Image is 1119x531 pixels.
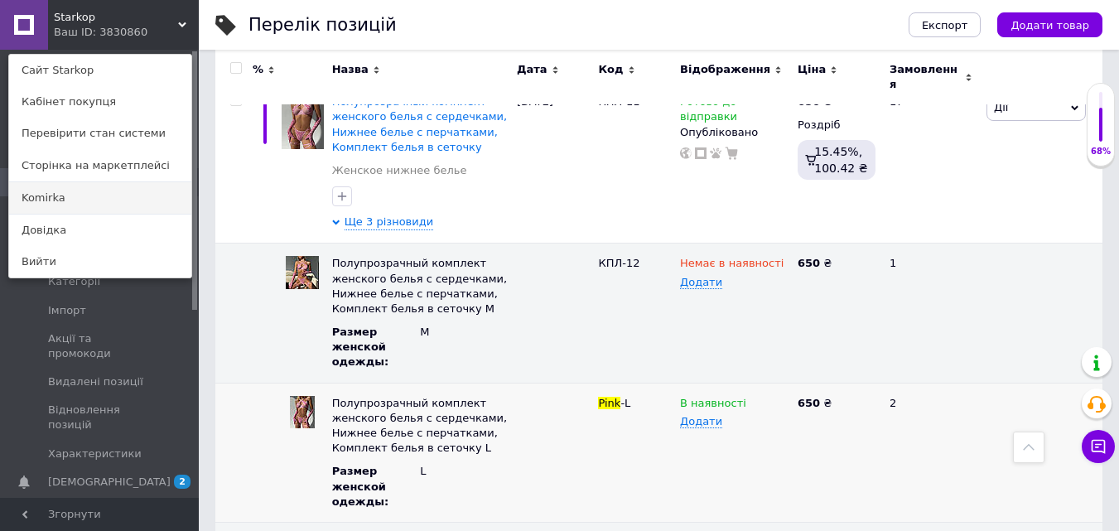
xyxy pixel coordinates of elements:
[1010,19,1089,31] span: Додати товар
[332,464,421,509] div: Размер женской одежды :
[598,257,639,269] span: КПЛ-12
[9,215,191,246] a: Довідка
[1082,430,1115,463] button: Чат з покупцем
[253,62,263,77] span: %
[332,62,369,77] span: Назва
[9,55,191,86] a: Сайт Starkop
[282,94,324,149] img: Полупрозрачный комплект женского белья с сердечками, Нижнее белье с перчатками, Комплект белья в ...
[1088,146,1114,157] div: 68%
[620,397,630,409] span: -L
[798,397,820,409] b: 650
[880,383,982,522] div: 2
[798,256,875,271] div: ₴
[798,396,875,411] div: ₴
[9,150,191,181] a: Сторінка на маркетплейсі
[345,215,434,230] span: Ще 3 різновиди
[890,62,961,92] span: Замовлення
[997,12,1102,37] button: Додати товар
[598,62,623,77] span: Код
[332,95,508,153] a: Полупрозрачный комплект женского белья с сердечками, Нижнее белье с перчатками, Комплект белья в ...
[9,86,191,118] a: Кабінет покупця
[290,396,315,428] img: Полупрозрачный комплект женского белья с сердечками, Нижнее белье с перчатками, Комплект белья в ...
[48,374,143,389] span: Видалені позиції
[680,276,722,289] span: Додати
[248,17,397,34] div: Перелік позицій
[420,325,509,340] div: M
[994,101,1008,113] span: Дії
[680,257,784,274] span: Немає в наявності
[48,403,153,432] span: Відновлення позицій
[517,62,547,77] span: Дата
[598,397,620,409] span: Pink
[48,274,100,289] span: Категорії
[680,415,722,428] span: Додати
[680,95,737,128] span: Готово до відправки
[9,182,191,214] a: Komirka
[332,257,508,315] span: Полупрозрачный комплект женского белья с сердечками, Нижнее белье с перчатками, Комплект белья в ...
[332,397,508,455] span: Полупрозрачный комплект женского белья с сердечками, Нижнее белье с перчатками, Комплект белья в ...
[680,62,770,77] span: Відображення
[48,331,153,361] span: Акції та промокоди
[513,82,595,244] div: [DATE]
[332,325,421,370] div: Размер женской одежды :
[680,125,789,140] div: Опубліковано
[814,145,867,175] span: 15.45%, 100.42 ₴
[332,163,467,178] a: Женское нижнее белье
[880,244,982,383] div: 1
[9,246,191,278] a: Вийти
[680,397,746,414] span: В наявності
[798,62,826,77] span: Ціна
[922,19,968,31] span: Експорт
[909,12,982,37] button: Експорт
[174,475,191,489] span: 2
[54,10,178,25] span: Starkop
[48,475,171,490] span: [DEMOGRAPHIC_DATA]
[48,303,86,318] span: Імпорт
[420,464,509,479] div: L
[286,256,319,289] img: Полупрозрачный комплект женского белья с сердечками, Нижнее белье с перчатками, Комплект белья в ...
[9,118,191,149] a: Перевірити стан системи
[48,447,142,461] span: Характеристики
[798,118,875,133] div: Роздріб
[880,82,982,244] div: 17
[54,25,123,40] div: Ваш ID: 3830860
[798,257,820,269] b: 650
